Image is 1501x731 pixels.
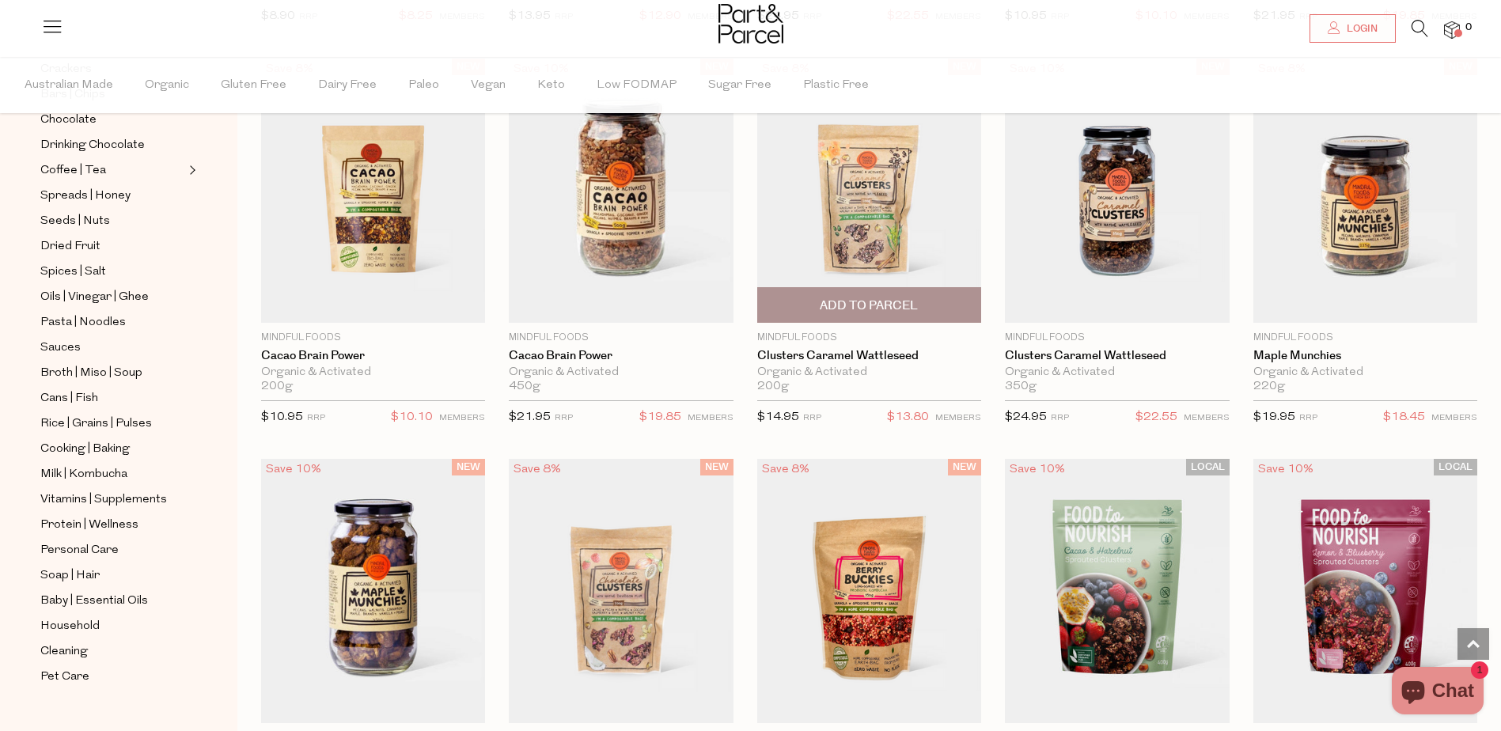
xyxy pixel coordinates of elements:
[1383,407,1425,428] span: $18.45
[40,464,184,484] a: Milk | Kombucha
[509,349,733,363] a: Cacao Brain Power
[40,364,142,383] span: Broth | Miso | Soup
[1253,459,1477,724] img: Sprouted Clusters
[1005,365,1229,380] div: Organic & Activated
[509,459,566,480] div: Save 8%
[40,187,131,206] span: Spreads | Honey
[509,411,551,423] span: $21.95
[471,58,506,113] span: Vegan
[40,414,184,434] a: Rice | Grains | Pulses
[1387,667,1488,718] inbox-online-store-chat: Shopify online store chat
[261,411,303,423] span: $10.95
[757,331,981,345] p: Mindful Foods
[757,365,981,380] div: Organic & Activated
[509,459,733,724] img: Clusters Chocolate
[40,465,127,484] span: Milk | Kombucha
[408,58,439,113] span: Paleo
[40,617,100,636] span: Household
[40,339,81,358] span: Sauces
[40,616,184,636] a: Household
[261,459,326,480] div: Save 10%
[40,161,184,180] a: Coffee | Tea
[40,540,184,560] a: Personal Care
[40,237,100,256] span: Dried Fruit
[261,459,485,724] img: Maple Munchies
[40,642,184,661] a: Cleaning
[40,591,184,611] a: Baby | Essential Oils
[757,459,981,724] img: Berries Buckies
[40,389,98,408] span: Cans | Fish
[40,135,184,155] a: Drinking Chocolate
[185,161,196,180] button: Expand/Collapse Coffee | Tea
[40,313,126,332] span: Pasta | Noodles
[452,459,485,475] span: NEW
[40,338,184,358] a: Sauces
[757,59,981,324] img: Clusters Caramel Wattleseed
[1005,459,1229,724] img: Sprouted Clusters
[1253,380,1285,394] span: 220g
[1253,459,1318,480] div: Save 10%
[261,349,485,363] a: Cacao Brain Power
[1253,349,1477,363] a: Maple Munchies
[597,58,677,113] span: Low FODMAP
[307,414,325,422] small: RRP
[391,407,433,428] span: $10.10
[40,667,184,687] a: Pet Care
[318,58,377,113] span: Dairy Free
[803,58,869,113] span: Plastic Free
[40,363,184,383] a: Broth | Miso | Soup
[1310,14,1396,43] a: Login
[1135,407,1177,428] span: $22.55
[40,211,184,231] a: Seeds | Nuts
[1184,414,1230,422] small: MEMBERS
[1431,414,1477,422] small: MEMBERS
[40,263,106,282] span: Spices | Salt
[40,388,184,408] a: Cans | Fish
[261,380,293,394] span: 200g
[1051,414,1069,422] small: RRP
[40,642,88,661] span: Cleaning
[1005,349,1229,363] a: Clusters Caramel Wattleseed
[40,110,184,130] a: Chocolate
[1461,21,1476,35] span: 0
[40,186,184,206] a: Spreads | Honey
[1005,411,1047,423] span: $24.95
[40,440,130,459] span: Cooking | Baking
[1005,380,1037,394] span: 350g
[40,516,138,535] span: Protein | Wellness
[1253,365,1477,380] div: Organic & Activated
[40,237,184,256] a: Dried Fruit
[688,414,733,422] small: MEMBERS
[757,287,981,323] button: Add To Parcel
[40,111,97,130] span: Chocolate
[1253,411,1295,423] span: $19.95
[40,262,184,282] a: Spices | Salt
[40,312,184,332] a: Pasta | Noodles
[509,59,733,324] img: Cacao Brain Power
[509,365,733,380] div: Organic & Activated
[40,439,184,459] a: Cooking | Baking
[1299,414,1317,422] small: RRP
[40,490,167,509] span: Vitamins | Supplements
[1253,59,1477,324] img: Maple Munchies
[700,459,733,475] span: NEW
[40,161,106,180] span: Coffee | Tea
[439,414,485,422] small: MEMBERS
[803,414,821,422] small: RRP
[40,212,110,231] span: Seeds | Nuts
[708,58,771,113] span: Sugar Free
[757,380,789,394] span: 200g
[221,58,286,113] span: Gluten Free
[40,490,184,509] a: Vitamins | Supplements
[887,407,929,428] span: $13.80
[639,407,681,428] span: $19.85
[261,331,485,345] p: Mindful Foods
[1186,459,1230,475] span: LOCAL
[1005,59,1229,324] img: Clusters Caramel Wattleseed
[1253,331,1477,345] p: Mindful Foods
[509,331,733,345] p: Mindful Foods
[509,380,540,394] span: 450g
[40,288,149,307] span: Oils | Vinegar | Ghee
[555,414,573,422] small: RRP
[261,365,485,380] div: Organic & Activated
